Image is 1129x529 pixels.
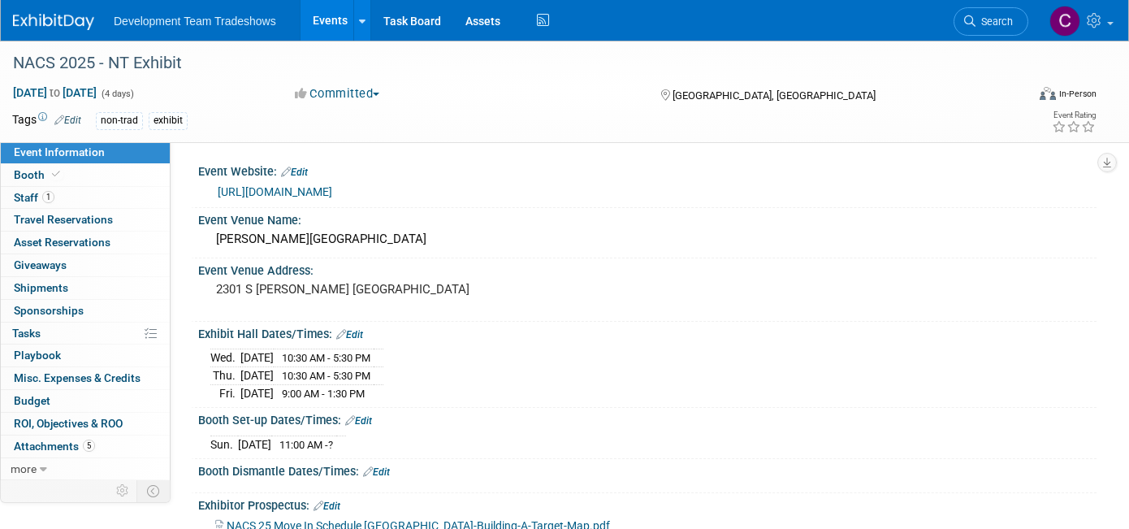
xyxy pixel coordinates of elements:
a: Tasks [1,323,170,345]
a: Edit [54,115,81,126]
img: Format-Inperson.png [1040,87,1056,100]
a: Edit [345,415,372,427]
span: 11:00 AM - [279,439,333,451]
div: Exhibit Hall Dates/Times: [198,322,1097,343]
td: Fri. [210,384,240,401]
span: [DATE] [DATE] [12,85,97,100]
div: NACS 2025 - NT Exhibit [7,49,1004,78]
i: Booth reservation complete [52,170,60,179]
span: Development Team Tradeshows [114,15,276,28]
td: [DATE] [240,349,274,367]
td: [DATE] [238,436,271,453]
div: Event Format [937,85,1097,109]
a: Edit [363,466,390,478]
div: Booth Dismantle Dates/Times: [198,459,1097,480]
div: Event Venue Address: [198,258,1097,279]
div: Booth Set-up Dates/Times: [198,408,1097,429]
span: Tasks [12,327,41,340]
td: Personalize Event Tab Strip [109,480,137,501]
button: Committed [289,85,386,102]
a: Booth [1,164,170,186]
span: Budget [14,394,50,407]
td: [DATE] [240,367,274,385]
div: In-Person [1058,88,1097,100]
span: to [47,86,63,99]
div: Exhibitor Prospectus: [198,493,1097,514]
span: Staff [14,191,54,204]
a: Search [954,7,1028,36]
a: Edit [336,329,363,340]
span: Travel Reservations [14,213,113,226]
span: ? [328,439,333,451]
img: Courtney Perkins [1049,6,1080,37]
span: (4 days) [100,89,134,99]
td: Sun. [210,436,238,453]
td: [DATE] [240,384,274,401]
span: 1 [42,191,54,203]
div: exhibit [149,112,188,129]
span: Sponsorships [14,304,84,317]
div: [PERSON_NAME][GEOGRAPHIC_DATA] [210,227,1084,252]
a: Event Information [1,141,170,163]
a: ROI, Objectives & ROO [1,413,170,435]
a: Shipments [1,277,170,299]
a: Misc. Expenses & Credits [1,367,170,389]
span: Event Information [14,145,105,158]
span: Asset Reservations [14,236,110,249]
a: more [1,458,170,480]
div: Event Rating [1052,111,1096,119]
td: Thu. [210,367,240,385]
img: ExhibitDay [13,14,94,30]
span: Misc. Expenses & Credits [14,371,141,384]
a: Travel Reservations [1,209,170,231]
a: Asset Reservations [1,232,170,254]
pre: 2301 S [PERSON_NAME] [GEOGRAPHIC_DATA] [216,282,555,297]
span: 5 [83,440,95,452]
span: 10:30 AM - 5:30 PM [282,370,370,382]
div: Event Venue Name: [198,208,1097,228]
span: ROI, Objectives & ROO [14,417,123,430]
div: Event Website: [198,159,1097,180]
a: Staff1 [1,187,170,209]
a: Giveaways [1,254,170,276]
a: Playbook [1,345,170,366]
a: [URL][DOMAIN_NAME] [218,185,332,198]
span: Giveaways [14,258,67,271]
td: Wed. [210,349,240,367]
a: Edit [314,501,340,512]
td: Toggle Event Tabs [137,480,171,501]
a: Sponsorships [1,300,170,322]
span: Attachments [14,440,95,453]
a: Attachments5 [1,436,170,457]
span: Shipments [14,281,68,294]
div: non-trad [96,112,143,129]
a: Edit [281,167,308,178]
span: [GEOGRAPHIC_DATA], [GEOGRAPHIC_DATA] [673,89,876,102]
span: 10:30 AM - 5:30 PM [282,352,370,364]
a: Budget [1,390,170,412]
span: Playbook [14,349,61,362]
span: Search [975,15,1013,28]
span: 9:00 AM - 1:30 PM [282,388,365,400]
td: Tags [12,111,81,130]
span: more [11,462,37,475]
span: Booth [14,168,63,181]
